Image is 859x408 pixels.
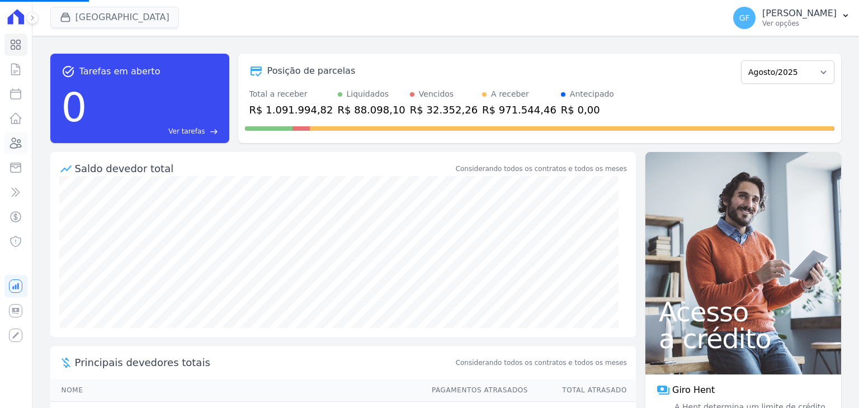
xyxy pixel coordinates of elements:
button: GF [PERSON_NAME] Ver opções [724,2,859,34]
div: R$ 0,00 [561,102,614,117]
span: Giro Hent [672,383,715,397]
span: task_alt [62,65,75,78]
div: R$ 88.098,10 [338,102,405,117]
button: [GEOGRAPHIC_DATA] [50,7,179,28]
a: Ver tarefas east [91,126,218,136]
div: R$ 1.091.994,82 [249,102,333,117]
span: Tarefas em aberto [79,65,161,78]
span: Considerando todos os contratos e todos os meses [456,358,627,368]
p: [PERSON_NAME] [762,8,837,19]
th: Pagamentos Atrasados [421,379,528,402]
div: Total a receber [249,88,333,100]
div: Posição de parcelas [267,64,356,78]
span: GF [739,14,750,22]
div: Liquidados [347,88,389,100]
span: Principais devedores totais [75,355,454,370]
span: Ver tarefas [168,126,205,136]
th: Nome [50,379,421,402]
div: Considerando todos os contratos e todos os meses [456,164,627,174]
th: Total Atrasado [528,379,636,402]
div: Vencidos [419,88,454,100]
div: A receber [491,88,529,100]
span: east [210,127,218,136]
span: Acesso [659,298,828,325]
div: 0 [62,78,87,136]
div: R$ 971.544,46 [482,102,556,117]
div: R$ 32.352,26 [410,102,478,117]
div: Saldo devedor total [75,161,454,176]
span: a crédito [659,325,828,352]
p: Ver opções [762,19,837,28]
div: Antecipado [570,88,614,100]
